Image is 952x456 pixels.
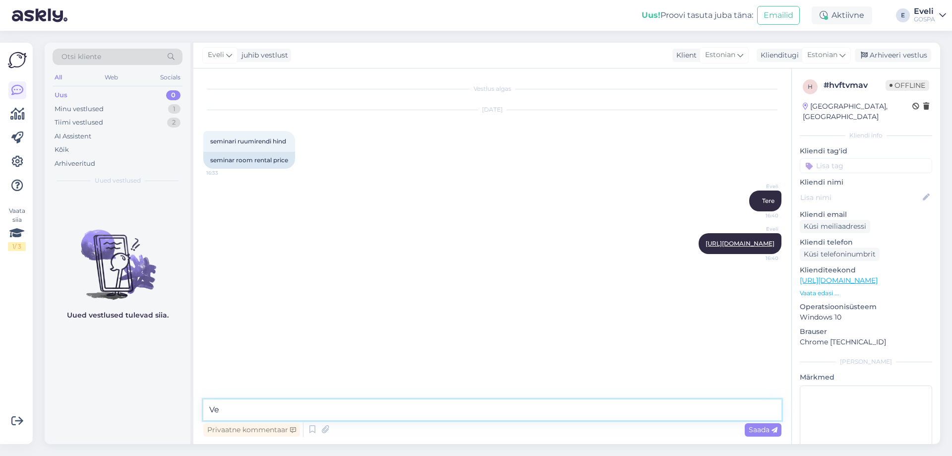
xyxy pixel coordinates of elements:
[642,9,753,21] div: Proovi tasuta juba täna:
[741,212,778,219] span: 16:40
[824,79,886,91] div: # hvftvmav
[103,71,120,84] div: Web
[210,137,286,145] span: seminari ruumirendi hind
[914,7,946,23] a: EveliGOSPA
[8,206,26,251] div: Vaata siia
[800,276,878,285] a: [URL][DOMAIN_NAME]
[800,302,932,312] p: Operatsioonisüsteem
[807,50,837,61] span: Estonian
[705,50,735,61] span: Estonian
[203,152,295,169] div: seminar room rental price
[749,425,777,434] span: Saada
[672,50,697,61] div: Klient
[800,326,932,337] p: Brauser
[706,240,774,247] a: [URL][DOMAIN_NAME]
[53,71,64,84] div: All
[55,118,103,128] div: Tiimi vestlused
[914,7,935,15] div: Eveli
[800,192,921,203] input: Lisa nimi
[800,220,870,233] div: Küsi meiliaadressi
[8,51,27,69] img: Askly Logo
[642,10,660,20] b: Uus!
[45,212,190,301] img: No chats
[800,289,932,298] p: Vaata edasi ...
[800,158,932,173] input: Lisa tag
[167,118,180,128] div: 2
[855,49,931,62] div: Arhiveeri vestlus
[800,131,932,140] div: Kliendi info
[800,312,932,323] p: Windows 10
[800,237,932,248] p: Kliendi telefon
[55,104,104,114] div: Minu vestlused
[8,242,26,251] div: 1 / 3
[800,248,880,261] div: Küsi telefoninumbrit
[208,50,224,61] span: Eveli
[800,265,932,275] p: Klienditeekond
[741,225,778,233] span: Eveli
[800,357,932,366] div: [PERSON_NAME]
[203,84,781,93] div: Vestlus algas
[757,50,799,61] div: Klienditugi
[741,183,778,190] span: Eveli
[886,80,929,91] span: Offline
[800,372,932,383] p: Märkmed
[800,146,932,156] p: Kliendi tag'id
[800,209,932,220] p: Kliendi email
[55,145,69,155] div: Kõik
[206,169,243,177] span: 16:33
[203,423,300,437] div: Privaatne kommentaar
[800,337,932,347] p: Chrome [TECHNICAL_ID]
[67,310,169,321] p: Uued vestlused tulevad siia.
[55,131,91,141] div: AI Assistent
[166,90,180,100] div: 0
[203,399,781,420] textarea: Vee
[808,83,813,90] span: h
[168,104,180,114] div: 1
[800,177,932,188] p: Kliendi nimi
[61,52,101,62] span: Otsi kliente
[896,8,910,22] div: E
[803,101,912,122] div: [GEOGRAPHIC_DATA], [GEOGRAPHIC_DATA]
[95,176,141,185] span: Uued vestlused
[203,105,781,114] div: [DATE]
[914,15,935,23] div: GOSPA
[812,6,872,24] div: Aktiivne
[741,255,778,262] span: 16:40
[55,159,95,169] div: Arhiveeritud
[238,50,288,61] div: juhib vestlust
[762,197,774,204] span: Tere
[757,6,800,25] button: Emailid
[55,90,67,100] div: Uus
[158,71,182,84] div: Socials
